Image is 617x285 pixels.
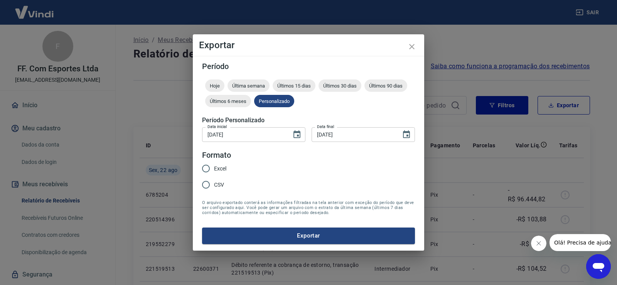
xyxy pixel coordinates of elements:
h5: Período [202,62,415,70]
div: Personalizado [254,95,294,107]
span: Personalizado [254,98,294,104]
span: Última semana [228,83,270,89]
button: Choose date, selected date is 22 de ago de 2025 [289,127,305,142]
span: Últimos 30 dias [319,83,361,89]
div: Últimos 6 meses [205,95,251,107]
span: Últimos 6 meses [205,98,251,104]
div: Hoje [205,79,224,92]
h5: Período Personalizado [202,116,415,124]
span: O arquivo exportado conterá as informações filtradas na tela anterior com exceção do período que ... [202,200,415,215]
input: DD/MM/YYYY [312,127,396,142]
span: Excel [214,165,226,173]
span: Olá! Precisa de ajuda? [5,5,65,12]
div: Últimos 30 dias [319,79,361,92]
iframe: Mensagem da empresa [550,234,611,251]
div: Última semana [228,79,270,92]
span: Hoje [205,83,224,89]
iframe: Fechar mensagem [531,236,546,251]
div: Últimos 15 dias [273,79,315,92]
div: Últimos 90 dias [364,79,407,92]
label: Data inicial [207,124,227,130]
label: Data final [317,124,334,130]
button: Choose date, selected date is 22 de ago de 2025 [399,127,414,142]
span: CSV [214,181,224,189]
input: DD/MM/YYYY [202,127,286,142]
legend: Formato [202,150,231,161]
h4: Exportar [199,40,418,50]
button: Exportar [202,228,415,244]
span: Últimos 90 dias [364,83,407,89]
span: Últimos 15 dias [273,83,315,89]
button: close [403,37,421,56]
iframe: Botão para abrir a janela de mensagens [586,254,611,279]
